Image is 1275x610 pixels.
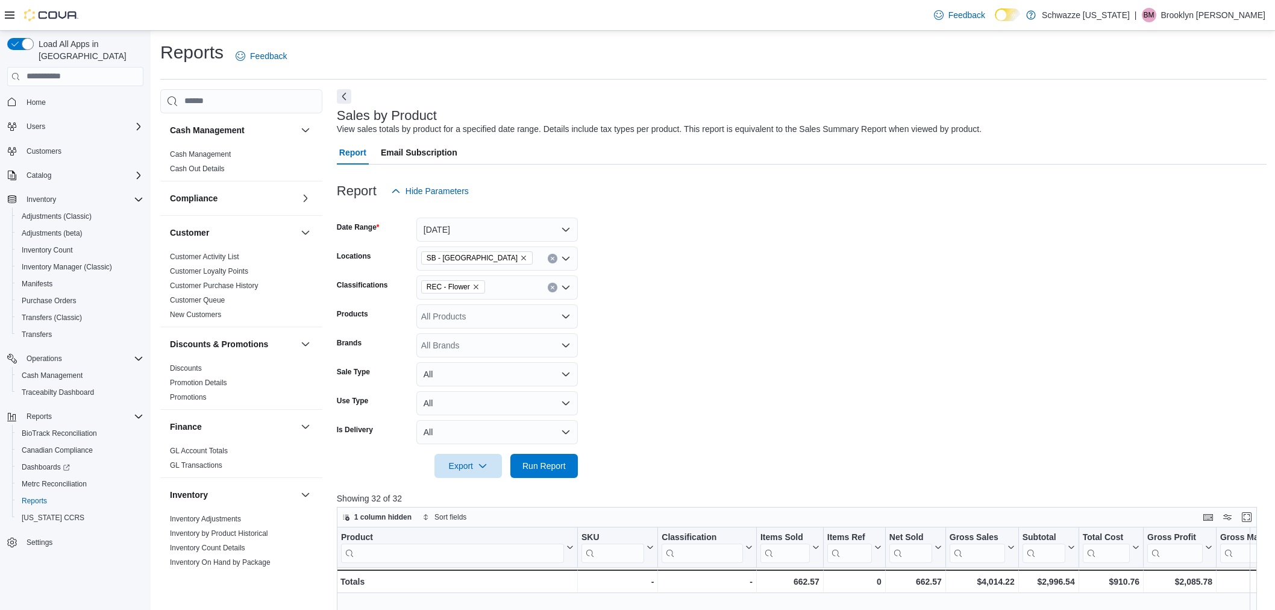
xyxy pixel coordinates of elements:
a: New Customers [170,310,221,319]
span: Transfers [22,330,52,339]
a: Dashboards [17,460,75,474]
p: Schwazze [US_STATE] [1042,8,1130,22]
div: Discounts & Promotions [160,361,322,409]
span: REC - Flower [421,280,485,294]
nav: Complex example [7,89,143,583]
div: Net Sold [889,532,932,562]
button: Remove SB - Belmar from selection in this group [520,254,527,262]
a: Reports [17,494,52,508]
span: Customer Queue [170,295,225,305]
a: [US_STATE] CCRS [17,511,89,525]
a: Customer Loyalty Points [170,267,248,275]
span: Reports [27,412,52,421]
a: GL Account Totals [170,447,228,455]
a: Canadian Compliance [17,443,98,457]
button: Metrc Reconciliation [12,476,148,492]
span: Cash Out Details [170,164,225,174]
a: Cash Out Details [170,165,225,173]
div: Items Sold [760,532,810,543]
div: Product [341,532,564,562]
div: - [662,574,753,589]
span: Customer Loyalty Points [170,266,248,276]
button: Gross Profit [1147,532,1212,562]
div: SKU [581,532,644,543]
a: Customer Queue [170,296,225,304]
button: Customers [2,142,148,160]
div: Gross Profit [1147,532,1203,543]
a: Inventory Count Details [170,544,245,552]
a: Transfers [17,327,57,342]
a: Inventory Count [17,243,78,257]
span: Inventory [22,192,143,207]
button: Adjustments (beta) [12,225,148,242]
h3: Cash Management [170,124,245,136]
button: [DATE] [416,218,578,242]
span: Reports [22,496,47,506]
a: Cash Management [17,368,87,383]
button: Operations [22,351,67,366]
label: Products [337,309,368,319]
button: Enter fullscreen [1239,510,1254,524]
button: Transfers [12,326,148,343]
button: Total Cost [1082,532,1139,562]
button: All [416,391,578,415]
button: Gross Sales [950,532,1015,562]
span: Dashboards [17,460,143,474]
div: 0 [827,574,882,589]
span: Inventory [27,195,56,204]
span: Load All Apps in [GEOGRAPHIC_DATA] [34,38,143,62]
img: Cova [24,9,78,21]
button: Settings [2,533,148,551]
span: Promotion Details [170,378,227,388]
button: Open list of options [561,254,571,263]
div: Subtotal [1022,532,1065,562]
button: Open list of options [561,312,571,321]
button: Home [2,93,148,111]
button: Purchase Orders [12,292,148,309]
button: Customer [298,225,313,240]
a: Customers [22,144,66,159]
a: Traceabilty Dashboard [17,385,99,400]
div: Brooklyn Michele Carlton [1142,8,1156,22]
div: Cash Management [160,147,322,181]
button: Hide Parameters [386,179,474,203]
span: Transfers (Classic) [17,310,143,325]
span: Adjustments (Classic) [22,212,92,221]
button: Inventory Manager (Classic) [12,259,148,275]
button: Display options [1220,510,1235,524]
a: Cash Management [170,150,231,159]
a: Purchase Orders [17,294,81,308]
div: $2,996.54 [1022,574,1074,589]
div: Total Cost [1082,532,1129,562]
div: Product [341,532,564,543]
span: GL Account Totals [170,446,228,456]
button: Export [434,454,502,478]
button: Inventory [22,192,61,207]
span: BioTrack Reconciliation [17,426,143,441]
span: Adjustments (beta) [22,228,83,238]
button: Transfers (Classic) [12,309,148,326]
div: Net Sold [889,532,932,543]
span: Hide Parameters [406,185,469,197]
span: Catalog [27,171,51,180]
a: Inventory by Product Historical [170,529,268,538]
span: Home [27,98,46,107]
span: Traceabilty Dashboard [17,385,143,400]
button: Traceabilty Dashboard [12,384,148,401]
span: Canadian Compliance [17,443,143,457]
div: Totals [340,574,574,589]
span: Operations [22,351,143,366]
span: Sort fields [434,512,466,522]
span: Washington CCRS [17,511,143,525]
span: REC - Flower [427,281,470,293]
button: Discounts & Promotions [298,337,313,351]
span: Catalog [22,168,143,183]
span: Purchase Orders [17,294,143,308]
span: BioTrack Reconciliation [22,429,97,438]
div: Total Cost [1082,532,1129,543]
div: Items Ref [827,532,872,543]
span: Users [27,122,45,131]
div: 662.57 [760,574,819,589]
button: Items Ref [827,532,882,562]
